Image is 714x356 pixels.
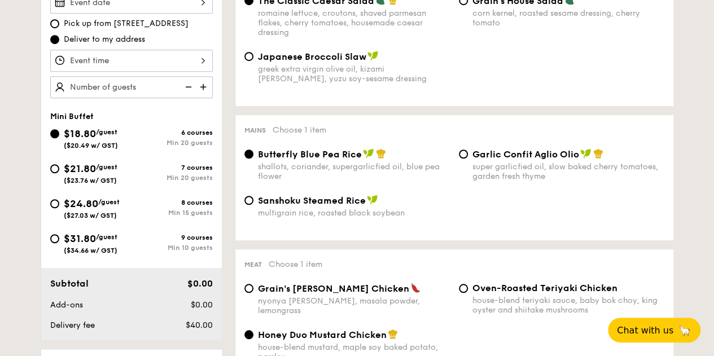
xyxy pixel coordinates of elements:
span: Meat [244,261,262,269]
div: multigrain rice, roasted black soybean [258,208,450,218]
span: ($20.49 w/ GST) [64,142,118,150]
span: $21.80 [64,162,96,175]
img: icon-reduce.1d2dbef1.svg [179,76,196,98]
span: $0.00 [190,300,212,310]
input: Oven-Roasted Teriyaki Chickenhouse-blend teriyaki sauce, baby bok choy, king oyster and shiitake ... [459,284,468,293]
img: icon-chef-hat.a58ddaea.svg [376,148,386,159]
input: Honey Duo Mustard Chickenhouse-blend mustard, maple soy baked potato, parsley [244,330,253,339]
div: 7 courses [132,164,213,172]
input: Japanese Broccoli Slawgreek extra virgin olive oil, kizami [PERSON_NAME], yuzu soy-sesame dressing [244,52,253,61]
div: corn kernel, roasted sesame dressing, cherry tomato [472,8,664,28]
input: $18.80/guest($20.49 w/ GST)6 coursesMin 20 guests [50,129,59,138]
span: $40.00 [185,320,212,330]
span: Add-ons [50,300,83,310]
span: $31.80 [64,232,96,245]
div: nyonya [PERSON_NAME], masala powder, lemongrass [258,296,450,315]
span: Delivery fee [50,320,95,330]
span: /guest [98,198,120,206]
span: Grain's [PERSON_NAME] Chicken [258,283,409,294]
span: Mini Buffet [50,112,94,121]
span: Garlic Confit Aglio Olio [472,149,579,160]
span: Choose 1 item [269,260,322,269]
span: /guest [96,233,117,241]
div: super garlicfied oil, slow baked cherry tomatoes, garden fresh thyme [472,162,664,181]
img: icon-spicy.37a8142b.svg [410,283,420,293]
input: Grain's [PERSON_NAME] Chickennyonya [PERSON_NAME], masala powder, lemongrass [244,284,253,293]
span: Honey Duo Mustard Chicken [258,329,387,340]
img: icon-chef-hat.a58ddaea.svg [593,148,603,159]
span: Japanese Broccoli Slaw [258,51,366,62]
span: Subtotal [50,278,89,289]
input: Deliver to my address [50,35,59,44]
span: $24.80 [64,197,98,210]
input: Event time [50,50,213,72]
span: /guest [96,163,117,171]
div: romaine lettuce, croutons, shaved parmesan flakes, cherry tomatoes, housemade caesar dressing [258,8,450,37]
div: Min 15 guests [132,209,213,217]
div: house-blend teriyaki sauce, baby bok choy, king oyster and shiitake mushrooms [472,296,664,315]
input: Pick up from [STREET_ADDRESS] [50,19,59,28]
span: Choose 1 item [273,125,326,135]
span: ($27.03 w/ GST) [64,212,117,219]
div: Min 10 guests [132,244,213,252]
span: ($23.76 w/ GST) [64,177,117,184]
input: $21.80/guest($23.76 w/ GST)7 coursesMin 20 guests [50,164,59,173]
span: 🦙 [678,324,691,337]
span: Chat with us [617,325,673,336]
span: /guest [96,128,117,136]
div: 8 courses [132,199,213,206]
img: icon-chef-hat.a58ddaea.svg [388,329,398,339]
img: icon-vegan.f8ff3823.svg [363,148,374,159]
span: $0.00 [187,278,212,289]
span: ($34.66 w/ GST) [64,247,117,254]
div: greek extra virgin olive oil, kizami [PERSON_NAME], yuzu soy-sesame dressing [258,64,450,83]
input: $24.80/guest($27.03 w/ GST)8 coursesMin 15 guests [50,199,59,208]
span: Butterfly Blue Pea Rice [258,149,362,160]
span: $18.80 [64,128,96,140]
div: Min 20 guests [132,174,213,182]
span: Mains [244,126,266,134]
div: 6 courses [132,129,213,137]
span: Deliver to my address [64,34,145,45]
img: icon-vegan.f8ff3823.svg [367,51,379,61]
button: Chat with us🦙 [608,318,700,342]
span: Pick up from [STREET_ADDRESS] [64,18,189,29]
input: Butterfly Blue Pea Riceshallots, coriander, supergarlicfied oil, blue pea flower [244,150,253,159]
div: Min 20 guests [132,139,213,147]
span: Oven-Roasted Teriyaki Chicken [472,283,617,293]
div: 9 courses [132,234,213,241]
input: Sanshoku Steamed Ricemultigrain rice, roasted black soybean [244,196,253,205]
input: $31.80/guest($34.66 w/ GST)9 coursesMin 10 guests [50,234,59,243]
img: icon-vegan.f8ff3823.svg [580,148,592,159]
input: Garlic Confit Aglio Oliosuper garlicfied oil, slow baked cherry tomatoes, garden fresh thyme [459,150,468,159]
img: icon-vegan.f8ff3823.svg [367,195,378,205]
span: Sanshoku Steamed Rice [258,195,366,206]
div: shallots, coriander, supergarlicfied oil, blue pea flower [258,162,450,181]
input: Number of guests [50,76,213,98]
img: icon-add.58712e84.svg [196,76,213,98]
